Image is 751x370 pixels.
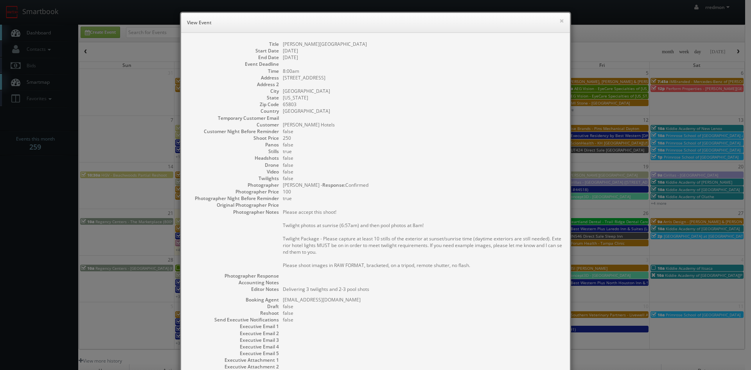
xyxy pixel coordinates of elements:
[189,94,279,101] dt: State
[189,316,279,323] dt: Send Executive Notifications
[189,182,279,188] dt: Photographer
[189,88,279,94] dt: City
[283,182,562,188] dd: [PERSON_NAME] - Confirmed
[189,273,279,279] dt: Photographer Response
[189,337,279,343] dt: Executive Email 3
[283,303,562,310] dd: false
[283,101,562,108] dd: 65803
[283,74,562,81] dd: [STREET_ADDRESS]
[283,162,562,168] dd: false
[283,188,562,195] dd: 100
[283,54,562,61] dd: [DATE]
[283,88,562,94] dd: [GEOGRAPHIC_DATA]
[189,209,279,215] dt: Photographer Notes
[283,94,562,101] dd: [US_STATE]
[283,141,562,148] dd: false
[189,74,279,81] dt: Address
[189,121,279,128] dt: Customer
[283,209,562,269] pre: Please accept this shoot! Twilight photos at sunrise (6:57am) and then pool photos at 8am! Twilig...
[189,188,279,195] dt: Photographer Price
[283,168,562,175] dd: false
[189,202,279,208] dt: Original Photographer Price
[283,195,562,202] dd: true
[283,121,562,128] dd: [PERSON_NAME] Hotels
[283,68,562,74] dd: 8:00am
[189,310,279,316] dt: Reshoot
[189,108,279,114] dt: Country
[559,18,564,23] button: ×
[189,323,279,330] dt: Executive Email 1
[189,350,279,357] dt: Executive Email 5
[189,68,279,74] dt: Time
[189,135,279,141] dt: Shoot Price
[189,61,279,67] dt: Event Deadline
[189,54,279,61] dt: End Date
[189,115,279,121] dt: Temporary Customer Email
[189,330,279,337] dt: Executive Email 2
[189,279,279,286] dt: Accounting Notes
[189,168,279,175] dt: Video
[283,41,562,47] dd: [PERSON_NAME][GEOGRAPHIC_DATA]
[189,175,279,182] dt: Twilights
[283,128,562,135] dd: false
[189,155,279,161] dt: Headshots
[283,148,562,155] dd: true
[283,316,562,323] dd: false
[189,296,279,303] dt: Booking Agent
[189,81,279,88] dt: Address 2
[283,135,562,141] dd: 250
[283,310,562,316] dd: false
[283,296,562,303] dd: [EMAIL_ADDRESS][DOMAIN_NAME]
[322,182,345,188] b: Response:
[189,41,279,47] dt: Title
[189,101,279,108] dt: Zip Code
[189,303,279,310] dt: Draft
[189,148,279,155] dt: Stills
[189,162,279,168] dt: Drone
[283,175,562,182] dd: false
[189,357,279,363] dt: Executive Attachment 1
[283,286,562,292] pre: Delivering 3 twilights and 2-3 pool shots
[189,343,279,350] dt: Executive Email 4
[189,141,279,148] dt: Panos
[283,155,562,161] dd: false
[189,363,279,370] dt: Executive Attachment 2
[187,19,564,27] h6: View Event
[189,47,279,54] dt: Start Date
[189,195,279,202] dt: Photographer Night Before Reminder
[283,108,562,114] dd: [GEOGRAPHIC_DATA]
[189,286,279,292] dt: Editor Notes
[189,128,279,135] dt: Customer Night Before Reminder
[283,47,562,54] dd: [DATE]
